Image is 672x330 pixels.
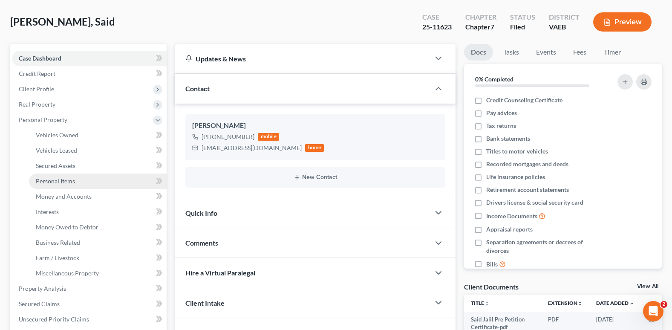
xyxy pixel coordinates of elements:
[422,12,452,22] div: Case
[486,96,562,104] span: Credit Counseling Certificate
[258,133,279,141] div: mobile
[36,223,98,231] span: Money Owed to Debtor
[36,239,80,246] span: Business Related
[510,12,535,22] div: Status
[566,44,594,61] a: Fees
[29,189,167,204] a: Money and Accounts
[475,75,513,83] strong: 0% Completed
[486,134,530,143] span: Bank statements
[29,143,167,158] a: Vehicles Leased
[185,84,210,93] span: Contact
[486,109,517,117] span: Pay advices
[36,131,78,139] span: Vehicles Owned
[637,284,658,289] a: View All
[185,299,225,307] span: Client Intake
[19,101,55,108] span: Real Property
[577,301,583,306] i: unfold_more
[19,55,61,62] span: Case Dashboard
[529,44,563,61] a: Events
[12,281,167,296] a: Property Analysis
[29,235,167,250] a: Business Related
[19,300,60,307] span: Secured Claims
[486,185,569,194] span: Retirement account statements
[19,85,54,93] span: Client Profile
[36,193,92,200] span: Money and Accounts
[29,127,167,143] a: Vehicles Owned
[471,300,489,306] a: Titleunfold_more
[202,133,254,141] div: [PHONE_NUMBER]
[19,70,55,77] span: Credit Report
[660,301,667,308] span: 2
[12,296,167,312] a: Secured Claims
[549,22,580,32] div: VAEB
[510,22,535,32] div: Filed
[185,209,217,217] span: Quick Info
[12,51,167,66] a: Case Dashboard
[486,147,548,156] span: Titles to motor vehicles
[465,12,496,22] div: Chapter
[548,300,583,306] a: Extensionunfold_more
[496,44,526,61] a: Tasks
[486,238,605,255] span: Separation agreements or decrees of divorces
[597,44,628,61] a: Timer
[549,12,580,22] div: District
[305,144,324,152] div: home
[486,212,537,220] span: Income Documents
[486,225,533,234] span: Appraisal reports
[484,301,489,306] i: unfold_more
[464,282,519,291] div: Client Documents
[192,174,438,181] button: New Contact
[29,174,167,189] a: Personal Items
[465,22,496,32] div: Chapter
[12,312,167,327] a: Unsecured Priority Claims
[486,260,498,269] span: Bills
[486,122,516,130] span: Tax returns
[19,116,67,123] span: Personal Property
[36,177,75,185] span: Personal Items
[29,266,167,281] a: Miscellaneous Property
[490,23,494,31] span: 7
[36,147,77,154] span: Vehicles Leased
[19,285,66,292] span: Property Analysis
[593,12,652,32] button: Preview
[10,15,115,28] span: [PERSON_NAME], Said
[629,301,635,306] i: expand_more
[464,44,493,61] a: Docs
[486,160,568,168] span: Recorded mortgages and deeds
[29,250,167,266] a: Farm / Livestock
[596,300,635,306] a: Date Added expand_more
[36,162,75,169] span: Secured Assets
[185,54,420,63] div: Updates & News
[12,66,167,81] a: Credit Report
[36,208,59,215] span: Interests
[185,269,255,277] span: Hire a Virtual Paralegal
[202,144,302,152] div: [EMAIL_ADDRESS][DOMAIN_NAME]
[29,220,167,235] a: Money Owed to Debtor
[643,301,663,321] iframe: Intercom live chat
[486,198,583,207] span: Drivers license & social security card
[29,204,167,220] a: Interests
[422,22,452,32] div: 25-11623
[192,121,438,131] div: [PERSON_NAME]
[29,158,167,174] a: Secured Assets
[36,254,79,261] span: Farm / Livestock
[36,269,99,277] span: Miscellaneous Property
[185,239,218,247] span: Comments
[19,316,89,323] span: Unsecured Priority Claims
[486,173,545,181] span: Life insurance policies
